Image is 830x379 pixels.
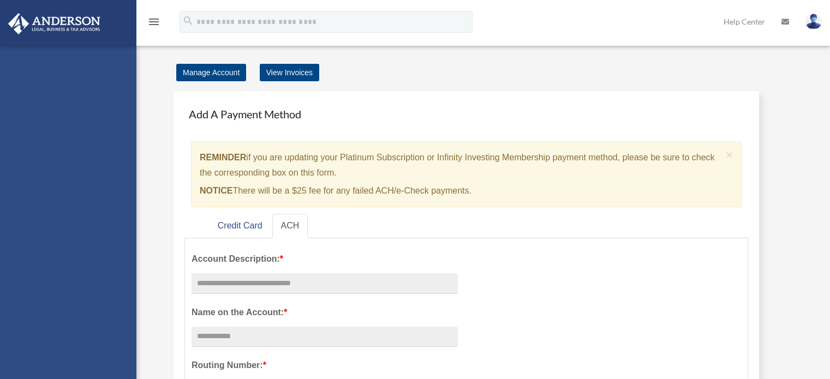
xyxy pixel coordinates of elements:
[192,305,458,320] label: Name on the Account:
[147,19,160,28] a: menu
[184,102,748,126] h4: Add A Payment Method
[147,15,160,28] i: menu
[5,13,104,34] img: Anderson Advisors Platinum Portal
[726,148,733,161] span: ×
[200,183,722,198] p: There will be a $25 fee for any failed ACH/e-Check payments.
[200,186,232,195] strong: NOTICE
[200,153,246,162] strong: REMINDER
[176,64,246,81] a: Manage Account
[192,251,458,267] label: Account Description:
[260,64,319,81] a: View Invoices
[805,14,822,29] img: User Pic
[726,149,733,160] button: Close
[191,141,742,207] div: if you are updating your Platinum Subscription or Infinity Investing Membership payment method, p...
[182,15,194,27] i: search
[272,214,308,238] a: ACH
[209,214,271,238] a: Credit Card
[192,358,458,373] label: Routing Number:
